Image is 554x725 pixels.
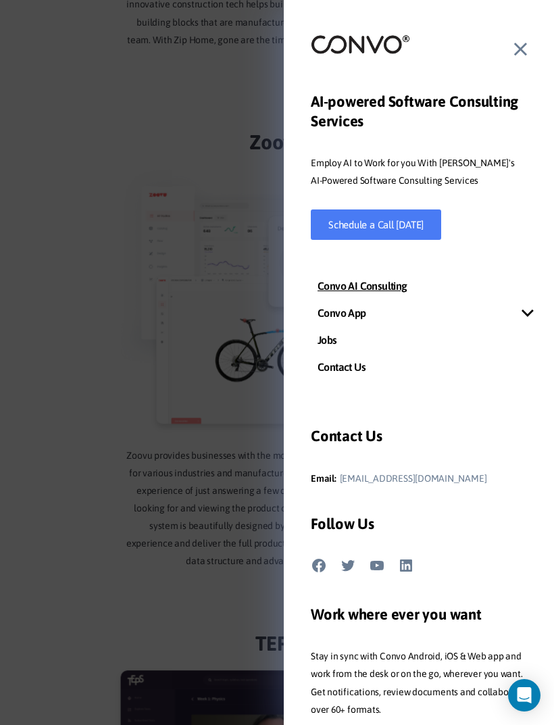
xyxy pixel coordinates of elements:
h3: AI-powered Software Consulting Services [311,92,527,141]
img: logo_not_found [311,34,410,55]
a: Email:[EMAIL_ADDRESS][DOMAIN_NAME] [311,470,486,487]
a: Convo App [284,299,554,326]
nav: Mobile [284,272,554,407]
a: Schedule a Call [DATE] [311,209,441,240]
a: Jobs [284,326,554,353]
h3: Follow Us [311,514,527,544]
a: Contact Us [284,353,554,380]
h2: Work where ever you want [311,605,527,634]
h3: Contact Us [311,426,527,456]
a: Convo AI Consulting [284,272,554,299]
p: Stay in sync with Convo Android, iOS & Web app and work from the desk or on the go, wherever you ... [311,647,527,718]
span: Email: [311,470,336,487]
div: Open Intercom Messenger [508,679,540,711]
p: Employ AI to Work for you With [PERSON_NAME]'s AI-Powered Software Consulting Services [311,154,527,189]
